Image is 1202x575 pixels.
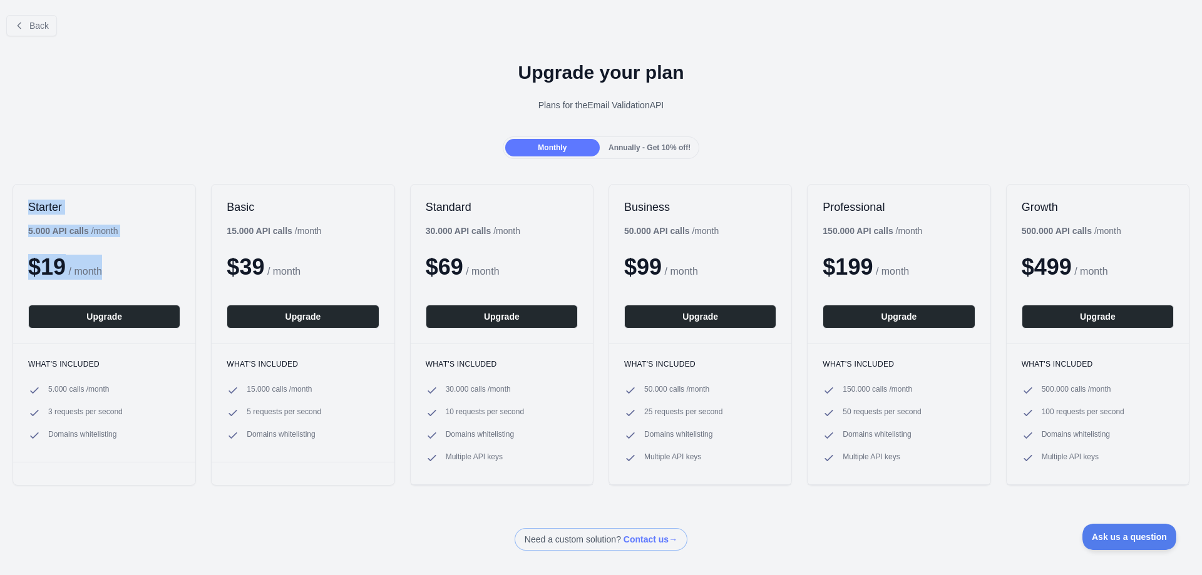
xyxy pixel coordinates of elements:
[1082,524,1177,550] iframe: Toggle Customer Support
[823,200,975,215] h2: Professional
[624,226,690,236] b: 50.000 API calls
[823,254,873,280] span: $ 199
[426,226,491,236] b: 30.000 API calls
[426,200,578,215] h2: Standard
[624,200,776,215] h2: Business
[624,254,662,280] span: $ 99
[426,225,520,237] div: / month
[823,225,922,237] div: / month
[624,225,719,237] div: / month
[823,226,893,236] b: 150.000 API calls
